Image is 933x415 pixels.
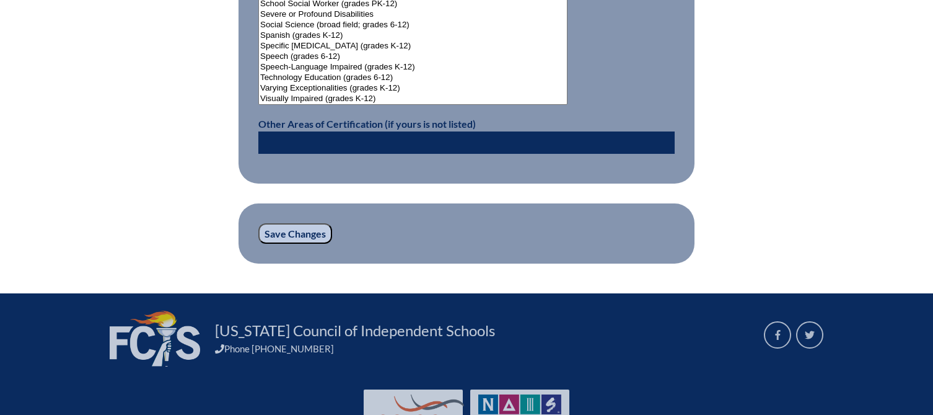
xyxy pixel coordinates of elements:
a: [US_STATE] Council of Independent Schools [210,321,500,341]
option: Specific [MEDICAL_DATA] (grades K-12) [259,41,567,51]
option: Technology Education (grades 6-12) [259,73,567,83]
option: Speech (grades 6-12) [259,51,567,62]
option: Severe or Profound Disabilities [259,9,567,20]
input: Save Changes [258,223,332,244]
option: Spanish (grades K-12) [259,30,567,41]
label: Other Areas of Certification (if yours is not listed) [258,118,476,130]
option: Varying Exceptionalities (grades K-12) [259,83,567,94]
div: Phone [PHONE_NUMBER] [215,343,749,354]
img: FCIS_logo_white [110,311,200,367]
option: Social Science (broad field; grades 6-12) [259,20,567,30]
option: Speech-Language Impaired (grades K-12) [259,62,567,73]
option: Visually Impaired (grades K-12) [259,94,567,104]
